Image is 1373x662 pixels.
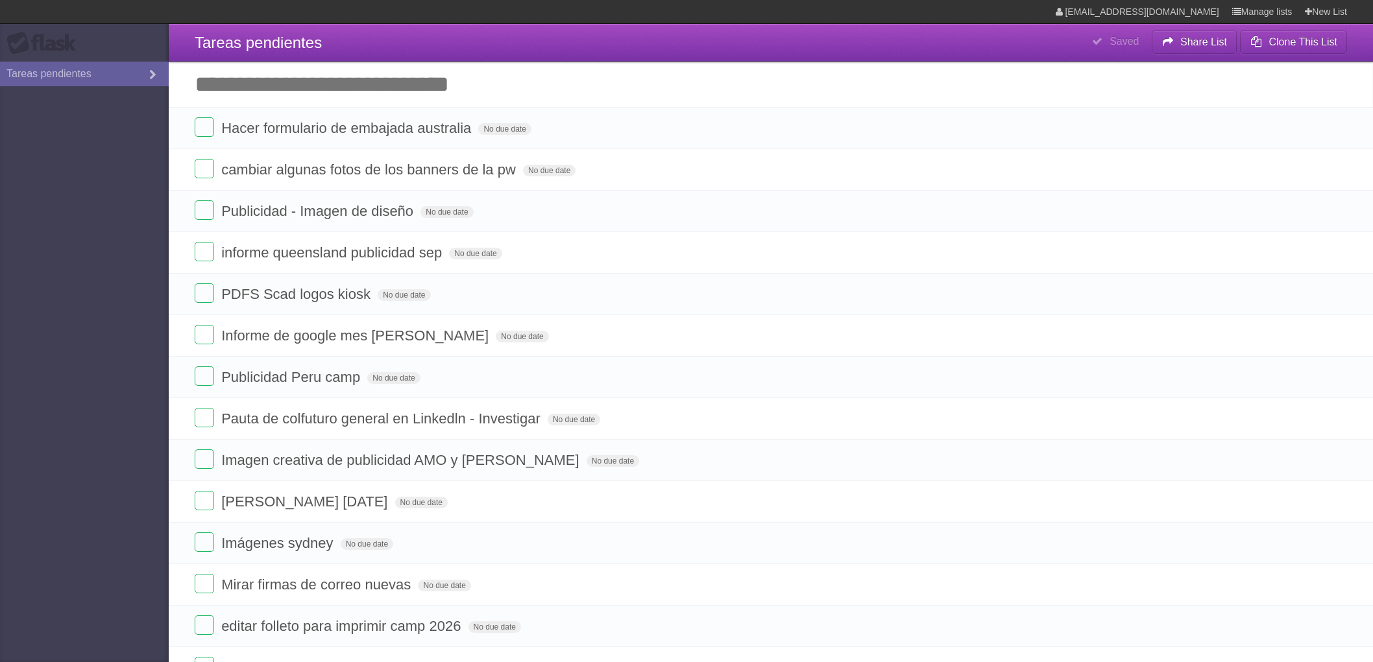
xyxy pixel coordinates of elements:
span: Publicidad - Imagen de diseño [221,203,417,219]
span: [PERSON_NAME] [DATE] [221,493,391,510]
b: Share List [1180,36,1227,47]
span: Hacer formulario de embajada australia [221,120,474,136]
span: Imagen creativa de publicidad AMO y [PERSON_NAME] [221,452,582,468]
span: No due date [418,580,470,591]
span: No due date [341,538,393,550]
b: Saved [1110,36,1139,47]
span: PDFS Scad logos kiosk [221,286,374,302]
label: Done [195,532,214,552]
span: No due date [496,331,548,342]
span: Mirar firmas de correo nuevas [221,576,414,593]
label: Done [195,449,214,469]
label: Done [195,491,214,510]
label: Done [195,159,214,178]
span: No due date [548,414,600,425]
label: Done [195,615,214,635]
div: Flask [6,32,84,55]
button: Clone This List [1240,30,1347,54]
span: informe queensland publicidad sep [221,244,445,261]
span: Tareas pendientes [195,34,322,51]
span: cambiar algunas fotos de los banners de la pw [221,161,519,178]
label: Done [195,325,214,344]
span: No due date [378,289,430,301]
span: Informe de google mes [PERSON_NAME] [221,327,492,344]
span: No due date [367,372,420,384]
label: Done [195,242,214,261]
span: Imágenes sydney [221,535,336,551]
label: Done [195,283,214,303]
span: No due date [587,455,639,467]
span: No due date [395,497,448,508]
span: No due date [468,621,521,633]
span: No due date [449,248,502,259]
label: Done [195,117,214,137]
span: No due date [523,165,576,176]
span: Publicidad Peru camp [221,369,363,385]
button: Share List [1152,30,1237,54]
label: Done [195,574,214,593]
span: editar folleto para imprimir camp 2026 [221,618,464,634]
b: Clone This List [1269,36,1337,47]
label: Done [195,408,214,427]
span: No due date [478,123,531,135]
span: Pauta de colfuturo general en Linkedln - Investigar [221,410,544,427]
span: No due date [420,206,473,218]
label: Done [195,366,214,386]
label: Done [195,200,214,220]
